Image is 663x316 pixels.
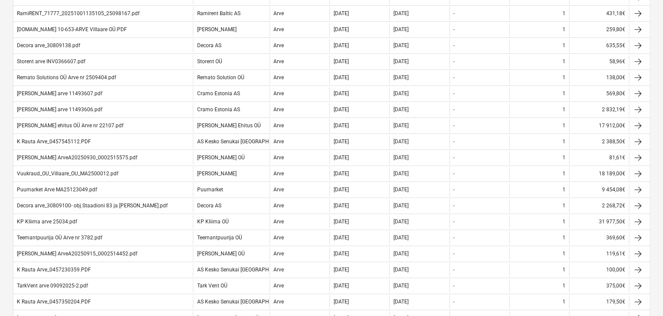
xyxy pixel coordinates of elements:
div: Puumarket Arve MA25123049.pdf [17,187,97,193]
div: Storent OÜ [197,58,222,64]
div: 1 [562,219,565,225]
div: - [453,123,455,129]
div: [PERSON_NAME] arve 11493607.pdf [17,90,102,97]
div: 2 268,72€ [569,199,629,213]
div: - [453,155,455,161]
div: 1 [562,90,565,97]
div: [DATE] [333,106,348,113]
div: [DATE] [393,106,408,113]
div: AS Kesko Senukai [GEOGRAPHIC_DATA] [197,299,290,305]
div: Vuukraud_OU_Villaare_OU_MA2500012.pdf [17,171,118,177]
div: [DATE] [393,139,408,145]
div: [DATE] [333,219,348,225]
div: 1 [562,251,565,257]
div: 1 [562,299,565,305]
div: 100,00€ [569,263,629,277]
div: Remato Solution OÜ [197,74,244,81]
div: [DATE] [333,187,348,193]
div: 1 [562,139,565,145]
div: Puumarket [197,187,223,193]
div: [DATE] [333,58,348,64]
div: Arve [273,251,284,257]
div: [PERSON_NAME] [197,171,236,177]
div: Arve [273,235,284,241]
div: - [453,203,455,209]
div: 31 977,50€ [569,215,629,229]
div: 9 454,08€ [569,183,629,197]
div: Arve [273,155,284,161]
div: 1 [562,10,565,16]
div: Ramirent Baltic AS [197,10,240,16]
div: Decora arve_30809100- obj.Staadioni 83 ja [PERSON_NAME].pdf [17,203,168,209]
div: 17 912,00€ [569,119,629,132]
div: - [453,187,455,193]
div: - [453,106,455,113]
div: 81,61€ [569,151,629,164]
div: 1 [562,283,565,289]
div: [PERSON_NAME] [197,26,236,32]
div: 2 388,50€ [569,135,629,148]
div: Arve [273,74,284,81]
div: Cramo Estonia AS [197,90,240,97]
div: 1 [562,123,565,129]
div: [DATE] [393,58,408,64]
div: [DATE] [393,74,408,81]
div: K Rauta Arve_0457230359.PDF [17,267,91,273]
div: 1 [562,106,565,113]
div: [DATE] [333,139,348,145]
div: 119,61€ [569,247,629,261]
div: [DATE] [393,155,408,161]
div: [DATE] [333,251,348,257]
div: Storent arve INV0366607.pdf [17,58,85,64]
div: [DATE] [393,235,408,241]
div: Arve [273,123,284,129]
div: [DATE] [393,187,408,193]
div: 1 [562,235,565,241]
div: TarkVent arve 09092025-2.pdf [17,283,88,289]
div: Arve [273,203,284,209]
div: [PERSON_NAME] arve 11493606.pdf [17,106,102,113]
div: 1 [562,203,565,209]
div: [DATE] [333,74,348,81]
div: K Rauta Arve_0457545112.PDF [17,139,91,145]
div: - [453,90,455,97]
div: [PERSON_NAME] ArveA20250930_0002515575.pdf [17,155,137,161]
div: [DATE] [333,155,348,161]
div: Teemantpuurija OÜ Arve nr 3782.pdf [17,235,102,241]
div: Arve [273,106,284,113]
div: [DATE] [333,299,348,305]
div: [DATE] [393,42,408,48]
div: Arve [273,42,284,48]
div: - [453,283,455,289]
div: Tark Vent OÜ [197,283,227,289]
div: [DATE] [333,26,348,32]
div: [DATE] [333,123,348,129]
div: [PERSON_NAME] OÜ [197,251,244,257]
div: Arve [273,283,284,289]
div: Arve [273,10,284,16]
div: KP Kliima OÜ [197,219,228,225]
div: Arve [273,187,284,193]
div: [DATE] [333,203,348,209]
div: [PERSON_NAME] OÜ [197,155,244,161]
div: 431,18€ [569,6,629,20]
div: [DATE] [393,267,408,273]
div: Arve [273,58,284,64]
div: 259,80€ [569,23,629,36]
div: - [453,171,455,177]
div: - [453,235,455,241]
div: Teemantpuurija OÜ [197,235,242,241]
div: [DATE] [333,42,348,48]
div: Arve [273,171,284,177]
div: 1 [562,267,565,273]
div: Decora AS [197,42,221,48]
div: Cramo Estonia AS [197,106,240,113]
div: [DATE] [333,171,348,177]
div: - [453,58,455,64]
div: 1 [562,171,565,177]
div: [DATE] [393,10,408,16]
div: 1 [562,58,565,64]
div: 635,55€ [569,39,629,52]
div: [DATE] [393,251,408,257]
div: [DATE] [333,90,348,97]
